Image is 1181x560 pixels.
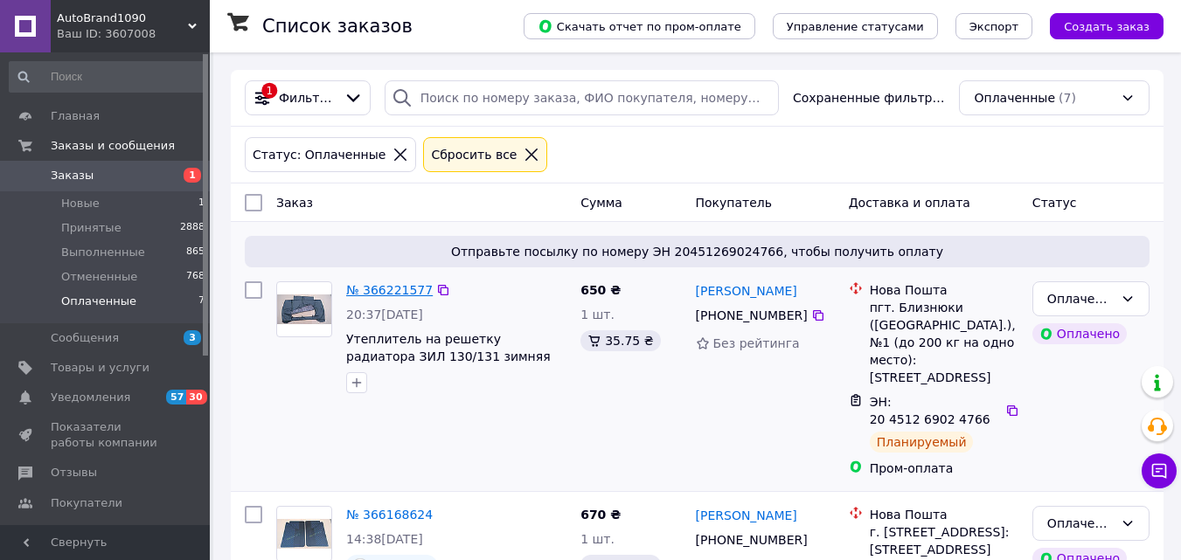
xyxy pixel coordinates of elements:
h1: Список заказов [262,16,413,37]
a: Создать заказ [1032,18,1164,32]
span: Сообщения [51,330,119,346]
a: № 366168624 [346,508,433,522]
span: 1 [184,168,201,183]
span: (7) [1059,91,1076,105]
div: 35.75 ₴ [580,330,660,351]
span: Оплаченные [974,89,1055,107]
div: Оплачено [1032,323,1127,344]
div: Пром-оплата [870,460,1018,477]
div: Ваш ID: 3607008 [57,26,210,42]
button: Скачать отчет по пром-оплате [524,13,755,39]
span: Экспорт [969,20,1018,33]
span: 865 [186,245,205,260]
div: Оплаченный [1047,289,1114,308]
div: Статус: Оплаченные [249,145,389,164]
span: Управление статусами [787,20,924,33]
a: [PERSON_NAME] [696,282,797,300]
button: Управление статусами [773,13,938,39]
span: Скачать отчет по пром-оплате [538,18,741,34]
div: Нова Пошта [870,506,1018,523]
span: 670 ₴ [580,508,621,522]
span: Выполненные [61,245,145,260]
span: Главная [51,108,100,124]
div: Сбросить все [427,145,520,164]
span: Товары и услуги [51,360,149,376]
span: Без рейтинга [713,336,800,350]
div: [PHONE_NUMBER] [692,303,811,328]
div: пгт. Близнюки ([GEOGRAPHIC_DATA].), №1 (до 200 кг на одно место): [STREET_ADDRESS] [870,299,1018,386]
button: Экспорт [955,13,1032,39]
span: Сохраненные фильтры: [793,89,946,107]
span: Заказы [51,168,94,183]
input: Поиск [9,61,206,93]
span: 30 [186,390,206,404]
button: Чат с покупателем [1142,453,1177,488]
span: 7 [198,294,205,309]
img: Фото товару [277,294,331,325]
span: AutoBrand1090 [57,10,188,26]
a: Фото товару [276,281,332,337]
span: Покупатели [51,495,122,511]
span: ЭН: 20 4512 6902 4766 [870,395,990,426]
span: Доставка и оплата [849,196,970,210]
span: 14:38[DATE] [346,532,423,546]
span: Принятые [61,220,122,236]
span: 20:37[DATE] [346,308,423,321]
span: Уведомления [51,390,130,405]
span: 1 [198,196,205,211]
input: Поиск по номеру заказа, ФИО покупателя, номеру телефона, Email, номеру накладной [385,80,779,115]
button: Создать заказ [1050,13,1164,39]
div: [PHONE_NUMBER] [692,528,811,552]
span: Новые [61,196,100,211]
span: 1 шт. [580,308,615,321]
span: 650 ₴ [580,283,621,297]
span: Создать заказ [1064,20,1150,33]
img: Фото товару [277,519,331,550]
a: Утеплитель на решетку радиатора ЗИЛ 130/131 зимняя защита [346,332,551,381]
span: Статус [1032,196,1077,210]
div: г. [STREET_ADDRESS]: [STREET_ADDRESS] [870,523,1018,558]
span: Заказ [276,196,313,210]
span: Оплаченные [61,294,136,309]
span: Отправьте посылку по номеру ЭН 20451269024766, чтобы получить оплату [252,243,1143,260]
span: Фильтры [279,89,337,107]
span: Отмененные [61,269,137,285]
a: [PERSON_NAME] [696,507,797,524]
span: Сумма [580,196,622,210]
span: Показатели работы компании [51,419,162,451]
span: Покупатель [696,196,773,210]
span: 768 [186,269,205,285]
span: 57 [166,390,186,404]
span: 2888 [180,220,205,236]
span: 1 шт. [580,532,615,546]
div: Оплаченный [1047,514,1114,533]
span: Отзывы [51,465,97,480]
div: Планируемый [870,432,974,453]
span: Заказы и сообщения [51,138,175,154]
div: Нова Пошта [870,281,1018,299]
span: 3 [184,330,201,345]
a: № 366221577 [346,283,433,297]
